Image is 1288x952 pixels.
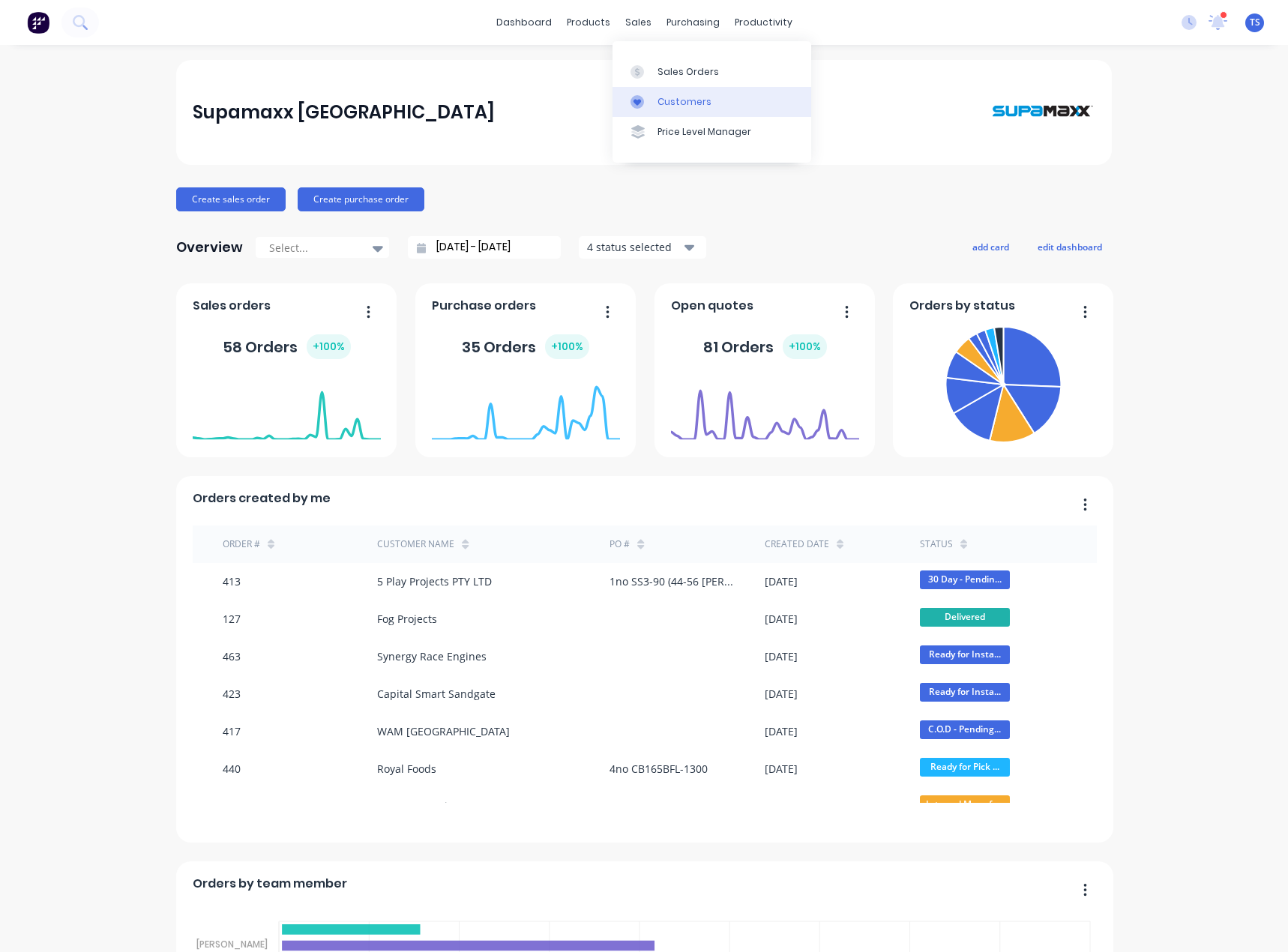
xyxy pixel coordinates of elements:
div: [DATE] [765,573,798,589]
button: Create sales order [176,187,286,211]
span: TS [1250,16,1260,29]
div: JRP Constructions [377,798,466,814]
div: Royal Foods [377,761,436,777]
div: PO # [610,537,630,551]
div: + 100 % [307,334,351,359]
div: [DATE] [765,723,798,739]
div: sales [618,11,659,34]
span: Open quotes [671,297,753,315]
button: add card [963,237,1019,256]
a: Customers [613,87,811,117]
div: WAM [GEOGRAPHIC_DATA] [377,723,510,739]
span: Purchase orders [432,297,536,315]
div: [DATE] [765,798,798,814]
button: edit dashboard [1028,237,1112,256]
div: 413 [223,573,241,589]
div: Fog Projects [377,611,437,627]
div: purchasing [659,11,727,34]
div: 81 Orders [703,334,827,359]
div: [DATE] [765,761,798,777]
div: Customers [657,95,711,109]
div: 485 [223,798,241,814]
div: 5 Play Projects PTY LTD [377,573,492,589]
div: productivity [727,11,800,34]
div: 127 [223,611,241,627]
button: 4 status selected [579,236,706,259]
span: Ready for Insta... [920,683,1010,702]
span: Ready for Pick ... [920,758,1010,777]
a: dashboard [489,11,559,34]
div: Supamaxx [GEOGRAPHIC_DATA] [193,97,495,127]
div: Created date [765,537,829,551]
div: [DATE] [765,611,798,627]
img: Supamaxx Australia [990,75,1095,149]
div: Order # [223,537,260,551]
span: Delivered [920,608,1010,627]
div: status [920,537,953,551]
div: Sales Orders [657,65,719,79]
div: 417 [223,723,241,739]
span: Sales orders [193,297,271,315]
span: Ready for Insta... [920,645,1010,664]
span: Internal Manufa... [920,795,1010,814]
div: Synergy Race Engines [377,648,487,664]
div: [DATE] [765,648,798,664]
div: Capital Smart Sandgate [377,686,496,702]
span: Orders by status [909,297,1015,315]
div: Overview [176,232,243,262]
button: Create purchase order [298,187,424,211]
a: Price Level Manager [613,117,811,147]
div: 4no SS4-115 [610,798,671,814]
div: 58 Orders [223,334,351,359]
div: + 100 % [783,334,827,359]
div: 4no CB165BFL-1300 [610,761,708,777]
div: products [559,11,618,34]
img: Factory [27,11,49,34]
div: Price Level Manager [657,125,751,139]
div: 463 [223,648,241,664]
div: 440 [223,761,241,777]
span: 30 Day - Pendin... [920,570,1010,589]
tspan: [PERSON_NAME] [196,938,268,951]
a: Sales Orders [613,56,811,86]
div: 4 status selected [587,239,681,255]
div: + 100 % [545,334,589,359]
div: [DATE] [765,686,798,702]
span: C.O.D - Pending... [920,720,1010,739]
div: 423 [223,686,241,702]
div: 35 Orders [462,334,589,359]
div: 1no SS3-90 (44-56 [PERSON_NAME]) [610,573,735,589]
span: Orders by team member [193,875,347,893]
div: Customer Name [377,537,454,551]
